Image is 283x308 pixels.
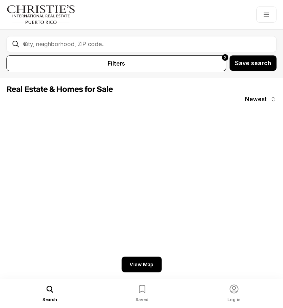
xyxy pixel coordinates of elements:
span: Newest [245,96,267,102]
span: filters [108,59,125,68]
button: Newest [240,91,281,107]
img: logo [6,5,76,24]
span: Save search [235,60,271,66]
button: Saved [136,284,149,303]
button: View Map [121,257,162,272]
span: Search [43,296,57,303]
span: 2 [224,54,227,61]
button: Save search [230,55,277,71]
span: Saved [136,296,149,303]
button: filters2 [6,55,226,71]
span: Real Estate & Homes for Sale [6,85,113,93]
button: Search [43,284,57,303]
